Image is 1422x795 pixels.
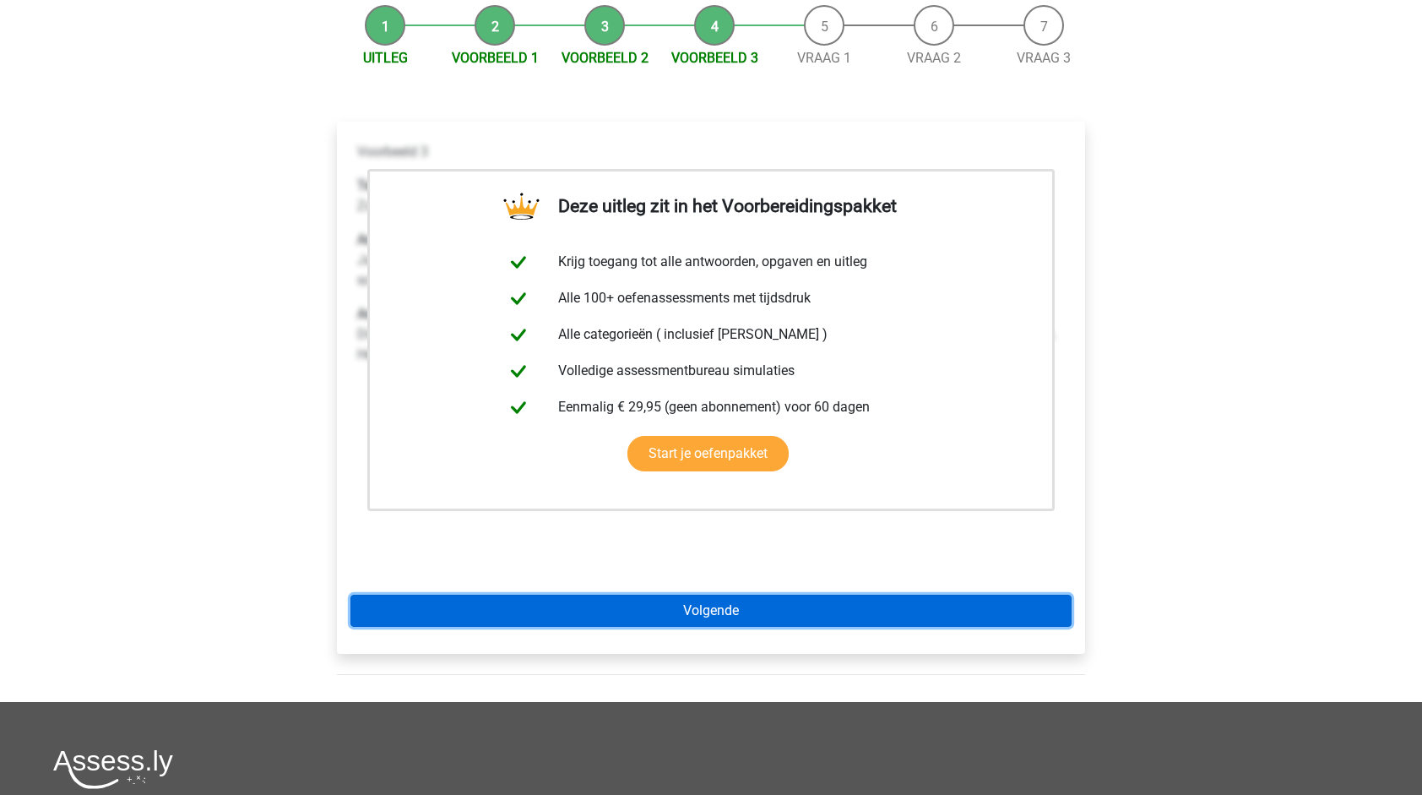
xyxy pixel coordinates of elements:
a: Vraag 2 [907,50,961,66]
p: Voorbeeld 3 [357,142,1065,162]
p: Ja, programmeren is makkelijk op te nemen als lesmateriaal bij de eerste wiskunde-opgaven die lee... [357,230,1065,291]
a: Vraag 1 [797,50,851,66]
p: Zouden basisscholen jonge kinderen de mogelijkheid moeten bieden om te leren programmeren? [357,176,1065,216]
b: Argument [357,231,415,248]
b: Tekst [357,177,389,193]
a: Vraag 3 [1017,50,1071,66]
a: Voorbeeld 2 [562,50,649,66]
a: Voorbeeld 3 [671,50,758,66]
a: Voorbeeld 1 [452,50,539,66]
a: Start je oefenpakket [627,436,789,471]
b: Antwoord [357,306,415,322]
a: Volgende [350,595,1072,627]
p: Dit is een zwak argument. Het argument kan waar zijn, maar vormt geen logisch argument om te lere... [357,304,1065,365]
a: Uitleg [363,50,408,66]
img: Assessly logo [53,749,173,789]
